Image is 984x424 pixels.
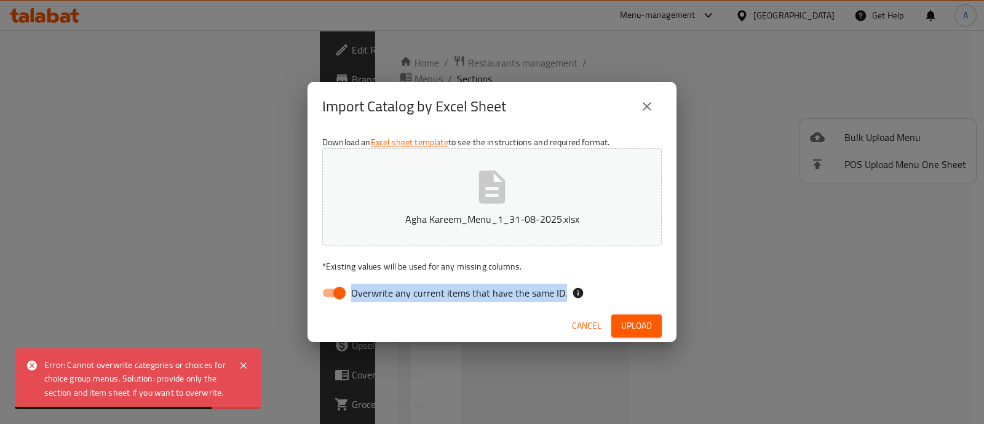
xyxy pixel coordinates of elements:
[621,318,652,334] span: Upload
[322,97,506,116] h2: Import Catalog by Excel Sheet
[351,286,567,300] span: Overwrite any current items that have the same ID.
[322,148,662,246] button: Agha Kareem_Menu_1_31-08-2025.xlsx
[307,131,676,310] div: Download an to see the instructions and required format.
[611,314,662,337] button: Upload
[572,318,601,334] span: Cancel
[371,134,448,150] a: Excel sheet template
[632,92,662,121] button: close
[341,212,643,226] p: Agha Kareem_Menu_1_31-08-2025.xlsx
[322,260,662,273] p: Existing values will be used for any missing columns.
[567,314,606,337] button: Cancel
[44,358,226,399] div: Error: Cannot overwrite categories or choices for choice group menus. Solution: provide only the ...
